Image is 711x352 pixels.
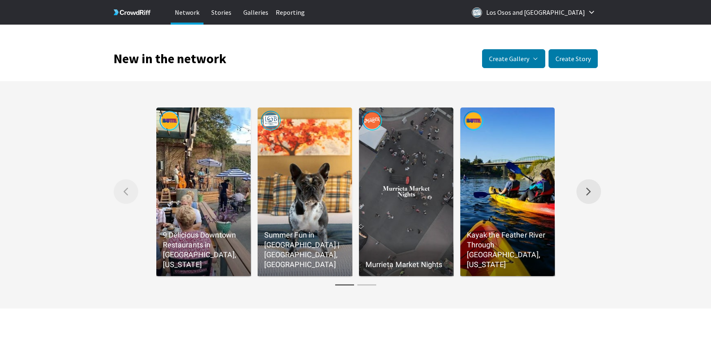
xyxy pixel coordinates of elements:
button: Create Gallery [482,49,545,68]
button: Gallery page 1 [334,281,356,289]
button: Create Story [549,49,598,68]
button: Gallery page 2 [356,281,378,289]
a: Published by ExploreMurrietaMurrieta Market Nights [359,107,454,276]
img: Logo for Los Osos and Baywood [472,7,482,18]
p: Kayak the Feather River Through [GEOGRAPHIC_DATA], [US_STATE] [467,230,549,270]
p: Summer Fun in [GEOGRAPHIC_DATA] | [GEOGRAPHIC_DATA], [GEOGRAPHIC_DATA] [264,230,346,270]
a: Published by ExploreButteCountyCA9 Delicious Downtown Restaurants in [GEOGRAPHIC_DATA], [US_STATE] [156,107,251,276]
h1: New in the network [114,53,226,64]
p: 9 Delicious Downtown Restaurants in [GEOGRAPHIC_DATA], [US_STATE] [163,230,245,270]
p: Murrieta Market Nights [366,260,447,270]
p: Los Osos and [GEOGRAPHIC_DATA] [486,6,585,19]
a: Published by ExploreButteCountyCAKayak the Feather River Through [GEOGRAPHIC_DATA], [US_STATE] [460,107,555,276]
a: Published by visitlosososbaywoodSummer Fun in [GEOGRAPHIC_DATA] | [GEOGRAPHIC_DATA], [GEOGRAPHIC_... [258,107,352,276]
